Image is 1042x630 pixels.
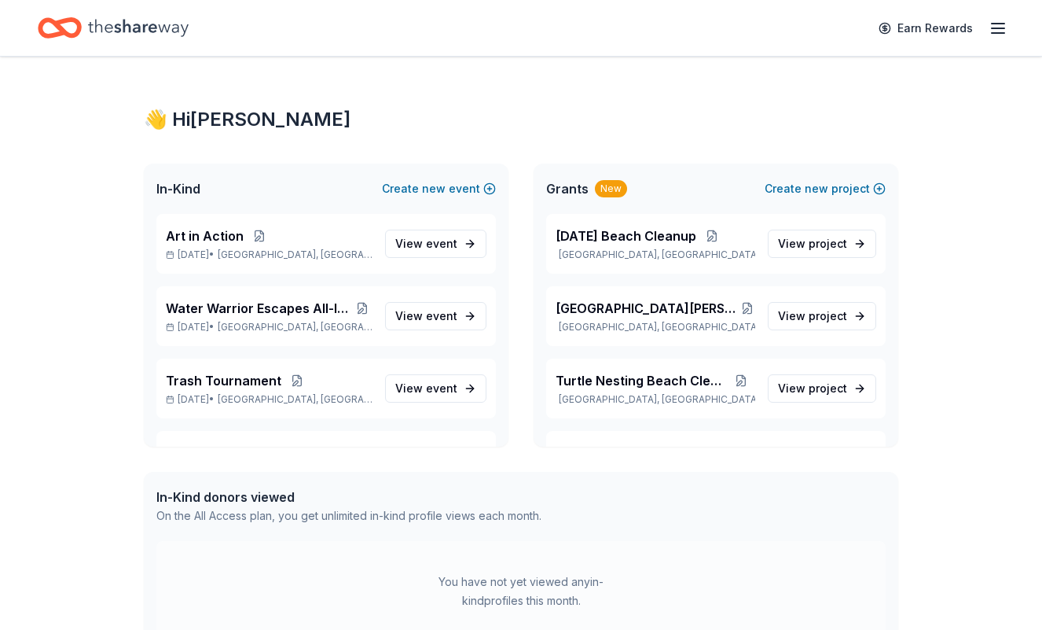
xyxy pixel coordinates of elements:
[768,230,876,258] a: View project
[156,488,541,507] div: In-Kind donors viewed
[595,180,627,197] div: New
[166,321,372,333] p: [DATE] •
[768,302,876,330] a: View project
[556,371,726,390] span: Turtle Nesting Beach Cleanup
[768,374,876,403] a: View project
[395,379,457,398] span: View
[382,179,496,198] button: Createnewevent
[556,227,696,245] span: [DATE] Beach Cleanup
[395,234,457,253] span: View
[218,321,372,333] span: [GEOGRAPHIC_DATA], [GEOGRAPHIC_DATA]
[426,381,457,395] span: event
[218,393,372,406] span: [GEOGRAPHIC_DATA], [GEOGRAPHIC_DATA]
[144,107,898,132] div: 👋 Hi [PERSON_NAME]
[556,321,755,333] p: [GEOGRAPHIC_DATA], [GEOGRAPHIC_DATA]
[426,309,457,322] span: event
[556,299,740,318] span: [GEOGRAPHIC_DATA][PERSON_NAME] ([GEOGRAPHIC_DATA])
[765,179,886,198] button: Createnewproject
[156,179,200,198] span: In-Kind
[38,9,189,46] a: Home
[546,179,589,198] span: Grants
[218,249,372,261] span: [GEOGRAPHIC_DATA], [GEOGRAPHIC_DATA]
[809,381,847,395] span: project
[166,299,351,318] span: Water Warrior Escapes All-Inclusive Bonaire
[778,234,847,253] span: View
[556,393,755,406] p: [GEOGRAPHIC_DATA], [GEOGRAPHIC_DATA]
[556,444,607,462] span: Artivism
[426,237,457,250] span: event
[423,573,619,610] div: You have not yet viewed any in-kind profiles this month.
[778,379,847,398] span: View
[809,309,847,322] span: project
[385,302,486,330] a: View event
[778,307,847,326] span: View
[422,179,446,198] span: new
[156,507,541,525] div: On the All Access plan, you get unlimited in-kind profile views each month.
[395,307,457,326] span: View
[869,14,982,42] a: Earn Rewards
[166,227,244,245] span: Art in Action
[556,249,755,261] p: [GEOGRAPHIC_DATA], [GEOGRAPHIC_DATA]
[385,374,486,403] a: View event
[166,444,244,462] span: Art in Action
[809,237,847,250] span: project
[166,371,281,390] span: Trash Tournament
[805,179,828,198] span: new
[166,249,372,261] p: [DATE] •
[166,393,372,406] p: [DATE] •
[385,230,486,258] a: View event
